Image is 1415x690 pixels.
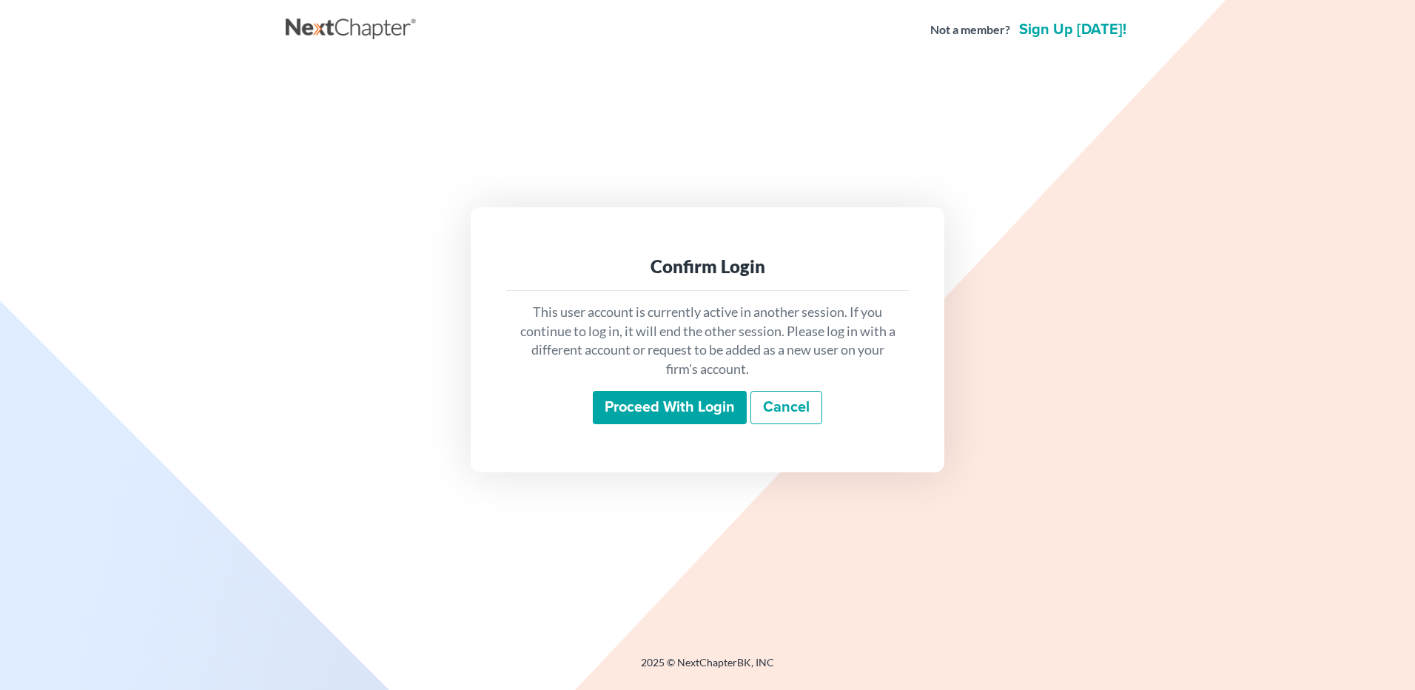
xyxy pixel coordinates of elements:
[518,255,897,278] div: Confirm Login
[750,391,822,425] a: Cancel
[593,391,747,425] input: Proceed with login
[286,655,1129,682] div: 2025 © NextChapterBK, INC
[930,21,1010,38] strong: Not a member?
[1016,22,1129,37] a: Sign up [DATE]!
[518,303,897,379] p: This user account is currently active in another session. If you continue to log in, it will end ...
